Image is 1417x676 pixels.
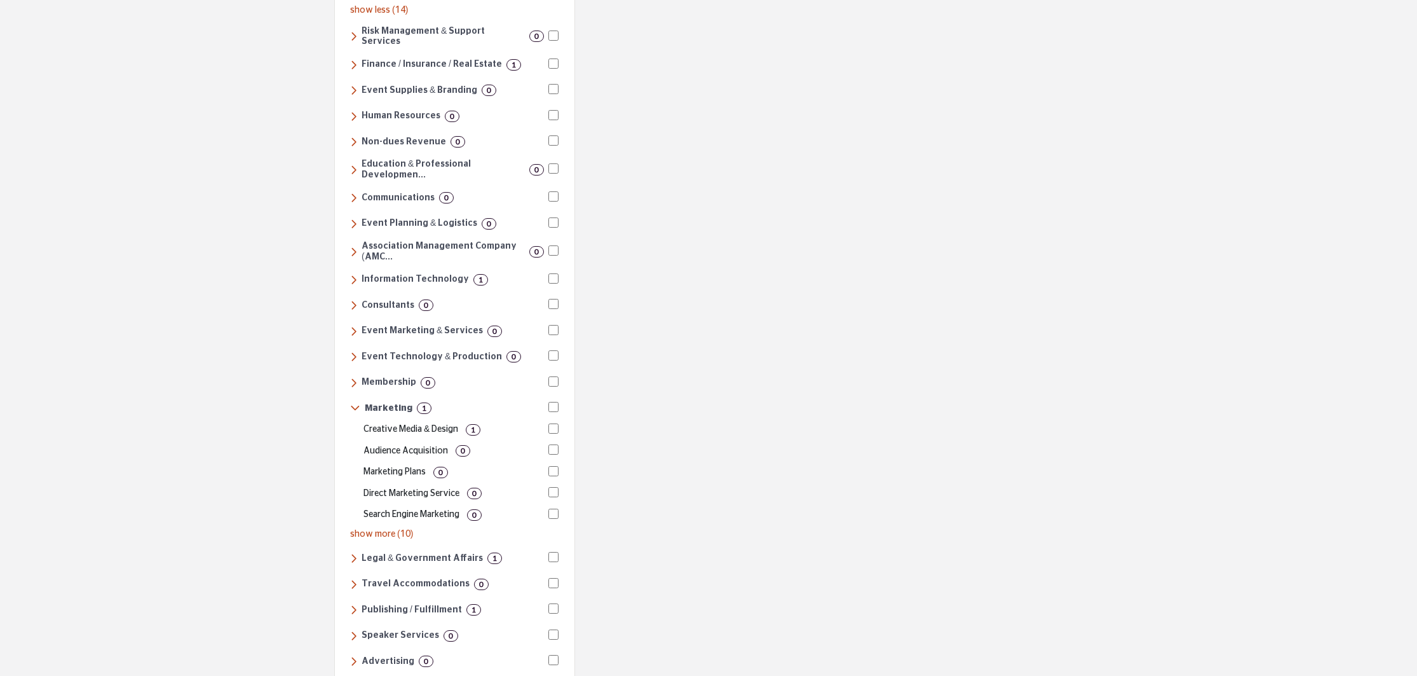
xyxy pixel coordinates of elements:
b: 0 [472,489,477,498]
input: Select Speaker Services [548,630,559,640]
b: 0 [534,247,539,256]
b: 0 [487,86,491,95]
input: Select Association Management Company (AMC) [548,245,559,256]
input: Select Communications [548,191,559,202]
div: 0 Results For Non-dues Revenue [451,136,465,148]
input: Select Event Planning & Logistics [548,217,559,228]
div: 0 Results For Travel Accommodations [474,579,489,590]
input: Select Marketing [548,402,559,412]
div: 0 Results For Education & Professional Development [529,164,544,176]
b: 0 [456,137,460,146]
div: 0 Results For Risk Management & Support Services [529,31,544,42]
b: 0 [512,352,516,361]
b: 1 [512,60,516,69]
div: 0 Results For Human Resources [445,111,459,122]
p: Creative media and design solutions. [363,423,458,436]
div: 1 Results For Creative Media & Design [466,424,480,436]
b: 0 [534,32,539,41]
h6: Training, certification, career development, and learning solutions to enhance skills, engagement... [362,159,525,181]
h6: Professional management, strategic guidance, and operational support to help associations streaml... [362,241,525,263]
h6: Financial management, accounting, insurance, banking, payroll, and real estate services to help o... [362,59,502,70]
div: 0 Results For Advertising [419,656,433,667]
div: 0 Results For Direct Marketing Service [467,488,482,499]
div: 0 Results For Audience Acquisition [456,445,470,457]
h6: Legal services, advocacy, lobbying, and government relations to support organizations in navigati... [362,553,483,564]
p: Audience engagement and acquisition strategies. [363,445,448,458]
b: 1 [422,404,426,413]
input: Select Finance / Insurance / Real Estate [548,59,559,69]
div: 1 Results For Information Technology [473,274,488,286]
h6: Technology and production services, including audiovisual solutions, registration software, mobil... [362,352,502,362]
b: 1 [492,554,497,563]
div: 0 Results For Association Management Company (AMC) [529,246,544,258]
div: 0 Results For Event Supplies & Branding [482,85,496,96]
div: 0 Results For Consultants [419,300,433,311]
h6: Agencies, services, and promotional products that help organizations enhance brand visibility, en... [362,656,414,667]
div: 1 Results For Marketing [417,403,431,414]
p: Online search engine advertising. [363,508,459,521]
h6: Event planning, venue selection, and on-site management for meetings, conferences, and tradeshows. [362,218,477,229]
input: Select Human Resources [548,110,559,120]
b: 0 [534,165,539,174]
input: Select Advertising [548,655,559,665]
b: 1 [478,275,483,284]
h6: Programs like affinity partnerships, sponsorships, and other revenue-generating opportunities tha... [362,137,446,148]
b: 0 [449,631,453,640]
div: 0 Results For Event Marketing & Services [487,326,502,337]
input: Select Legal & Government Affairs [548,552,559,562]
div: 0 Results For Marketing Plans [433,467,448,478]
b: 0 [426,378,430,387]
input: Select Consultants [548,299,559,309]
b: 0 [424,657,428,666]
b: 0 [492,327,497,336]
h6: Expert guidance across various areas, including technology, marketing, leadership, finance, educa... [362,300,414,311]
div: 0 Results For Communications [439,192,454,203]
input: Select Event Marketing & Services [548,325,559,335]
b: 0 [444,193,449,202]
input: Select Non-dues Revenue [548,135,559,146]
b: 0 [461,446,465,455]
h6: Lodging solutions, including hotels, resorts, and corporate housing for business and leisure trav... [362,579,470,590]
b: 0 [438,468,443,477]
b: 0 [479,580,484,589]
div: 0 Results For Speaker Services [444,630,458,642]
p: show more (10) [350,528,559,541]
b: 1 [471,605,476,614]
input: Select Education & Professional Development [548,163,559,174]
div: 0 Results For Event Technology & Production [506,351,521,362]
div: 0 Results For Membership [421,377,435,389]
p: Marketing campaign planning and execution. [363,466,426,479]
input: Select Audience Acquisition [548,445,559,455]
input: Select Travel Accommodations [548,578,559,588]
h6: Strategic marketing, sponsorship sales, and tradeshow management services to maximize event visib... [362,326,483,336]
h6: Customized event materials such as badges, branded merchandise, lanyards, and photography service... [362,85,477,96]
b: 1 [471,425,475,434]
input: Select Creative Media & Design [548,424,559,434]
p: show less (14) [350,4,559,17]
h6: Solutions for creating, distributing, and managing publications, directories, newsletters, and ma... [362,605,462,616]
input: Select Event Technology & Production [548,350,559,361]
input: Select Marketing Plans [548,466,559,476]
div: 1 Results For Legal & Government Affairs [487,553,502,564]
h6: Services for messaging, public relations, video production, webinars, and content management to e... [362,193,435,203]
input: Select Information Technology [548,273,559,284]
b: 0 [424,301,428,310]
input: Select Publishing / Fulfillment [548,604,559,614]
b: 0 [472,511,477,520]
h6: Strategies and services for audience acquisition, branding, research, and digital and direct mark... [365,403,412,414]
input: Select Search Engine Marketing [548,509,559,519]
p: Targeted direct marketing strategies. [363,487,459,500]
h6: Services for cancellation insurance and transportation solutions. [362,26,525,48]
b: 0 [450,112,454,121]
h6: Expert speakers, coaching, and leadership development programs, along with speaker bureaus that c... [362,630,439,641]
input: Select Direct Marketing Service [548,487,559,497]
b: 0 [487,219,491,228]
h6: Technology solutions, including software, cybersecurity, cloud computing, data management, and di... [362,274,469,285]
div: 0 Results For Event Planning & Logistics [482,218,496,230]
div: 1 Results For Publishing / Fulfillment [466,604,481,616]
div: 1 Results For Finance / Insurance / Real Estate [506,59,521,71]
div: 0 Results For Search Engine Marketing [467,509,482,521]
input: Select Event Supplies & Branding [548,84,559,94]
h6: Services and strategies for member engagement, retention, communication, and research to enhance ... [362,377,416,388]
input: Select Membership [548,376,559,387]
